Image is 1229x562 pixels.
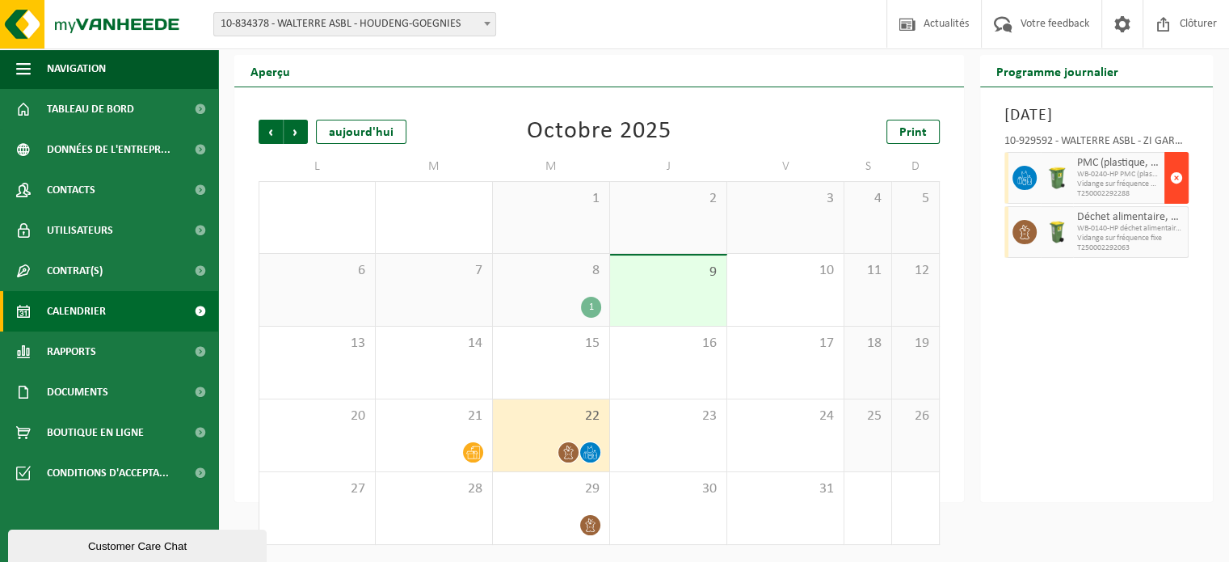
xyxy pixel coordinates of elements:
[316,120,406,144] div: aujourd'hui
[501,190,601,208] span: 1
[900,335,931,353] span: 19
[47,332,96,372] span: Rapports
[1045,220,1069,244] img: WB-0140-HPE-GN-50
[618,480,718,498] span: 30
[1077,224,1184,234] span: WB-0140-HP déchet alimentaire, contenant des produits d'orig
[618,335,718,353] span: 16
[852,335,883,353] span: 18
[47,129,170,170] span: Données de l'entrepr...
[47,89,134,129] span: Tableau de bord
[384,408,484,425] span: 21
[384,335,484,353] span: 14
[618,264,718,281] span: 9
[1077,234,1184,243] span: Vidange sur fréquence fixe
[259,120,283,144] span: Précédent
[384,262,484,280] span: 7
[8,526,270,562] iframe: chat widget
[735,190,835,208] span: 3
[899,126,927,139] span: Print
[501,335,601,353] span: 15
[47,49,106,89] span: Navigation
[1077,170,1160,180] span: WB-0240-HP PMC (plastique, métal, carton boisson) (industrie
[234,55,306,87] h2: Aperçu
[47,412,144,453] span: Boutique en ligne
[727,152,844,181] td: V
[501,262,601,280] span: 8
[1004,136,1189,152] div: 10-929592 - WALTERRE ASBL - ZI GAROCENTRE NORD - HOUDENG-GOEGNIES
[501,408,601,425] span: 22
[259,152,376,181] td: L
[852,262,883,280] span: 11
[735,480,835,498] span: 31
[1045,166,1069,190] img: WB-0240-HPE-GN-50
[267,335,367,353] span: 13
[527,120,671,144] div: Octobre 2025
[900,262,931,280] span: 12
[493,152,610,181] td: M
[610,152,727,181] td: J
[47,372,108,412] span: Documents
[1077,211,1184,224] span: Déchet alimentaire, contenant des produits d'origine animale, non emballé, catégorie 3
[213,12,496,36] span: 10-834378 - WALTERRE ASBL - HOUDENG-GOEGNIES
[886,120,940,144] a: Print
[47,453,169,493] span: Conditions d'accepta...
[900,190,931,208] span: 5
[852,190,883,208] span: 4
[47,210,113,251] span: Utilisateurs
[844,152,892,181] td: S
[1077,243,1184,253] span: T250002292063
[735,335,835,353] span: 17
[47,251,103,291] span: Contrat(s)
[900,408,931,425] span: 26
[1077,180,1160,189] span: Vidange sur fréquence fixe
[1004,104,1189,128] h3: [DATE]
[284,120,308,144] span: Suivant
[1077,157,1160,170] span: PMC (plastique, métal, carton boisson) (industriel)
[47,170,95,210] span: Contacts
[1077,189,1160,199] span: T250002292288
[267,480,367,498] span: 27
[47,291,106,332] span: Calendrier
[267,408,367,425] span: 20
[384,480,484,498] span: 28
[618,408,718,425] span: 23
[892,152,940,181] td: D
[735,408,835,425] span: 24
[852,408,883,425] span: 25
[581,297,601,318] div: 1
[267,262,367,280] span: 6
[376,152,493,181] td: M
[214,13,495,36] span: 10-834378 - WALTERRE ASBL - HOUDENG-GOEGNIES
[618,190,718,208] span: 2
[501,480,601,498] span: 29
[980,55,1134,87] h2: Programme journalier
[735,262,835,280] span: 10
